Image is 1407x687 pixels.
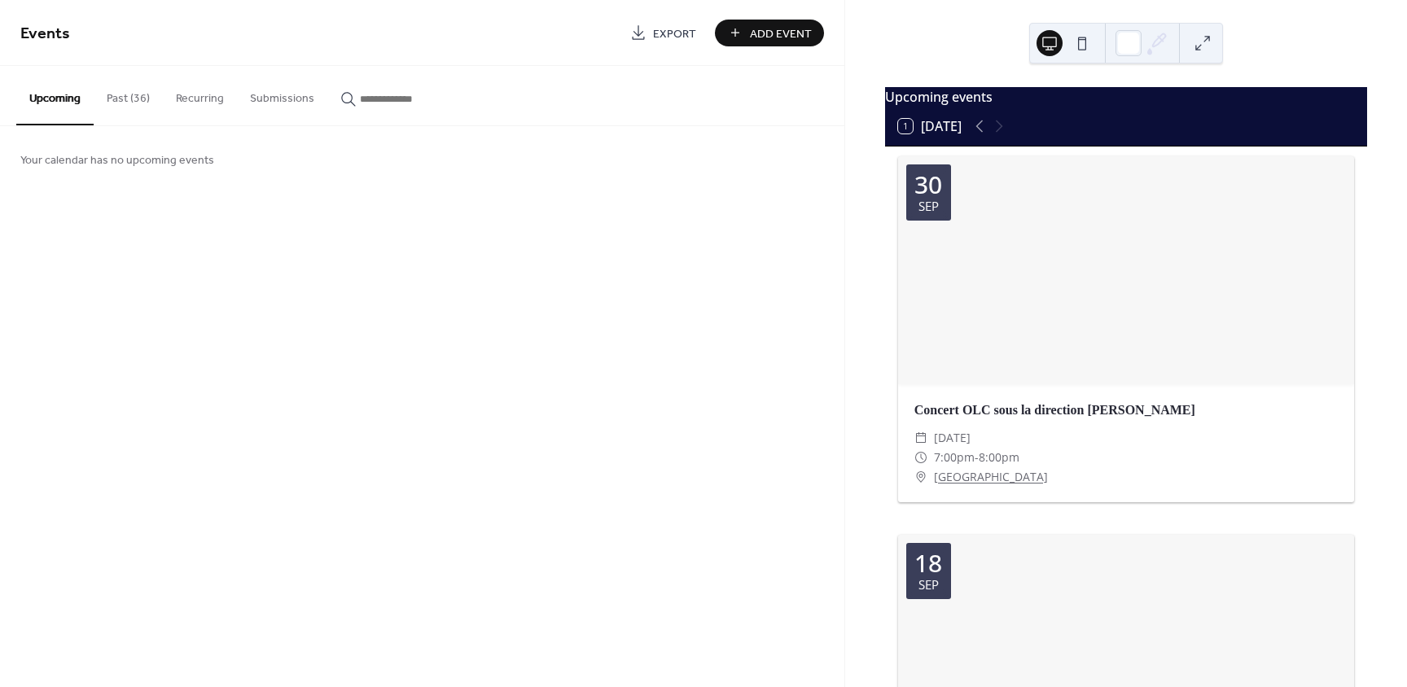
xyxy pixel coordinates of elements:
button: Recurring [163,66,237,124]
button: Past (36) [94,66,163,124]
span: Your calendar has no upcoming events [20,152,214,169]
div: Sep [918,200,939,212]
span: 8:00pm [979,448,1019,467]
div: ​ [914,428,927,448]
button: 1[DATE] [892,115,967,138]
span: - [975,448,979,467]
span: Export [653,25,696,42]
div: Upcoming events [885,87,1367,107]
button: Upcoming [16,66,94,125]
div: ​ [914,448,927,467]
div: 18 [914,551,942,575]
div: Concert OLC sous la direction [PERSON_NAME] [898,400,1354,420]
span: 7:00pm [934,448,975,467]
a: [GEOGRAPHIC_DATA] [934,467,1048,487]
button: Submissions [237,66,327,124]
button: Add Event [715,20,824,46]
div: ​ [914,467,927,487]
div: Sep [918,579,939,591]
span: Events [20,18,70,50]
a: Export [618,20,708,46]
div: 30 [914,173,942,197]
span: [DATE] [934,428,971,448]
span: Add Event [750,25,812,42]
